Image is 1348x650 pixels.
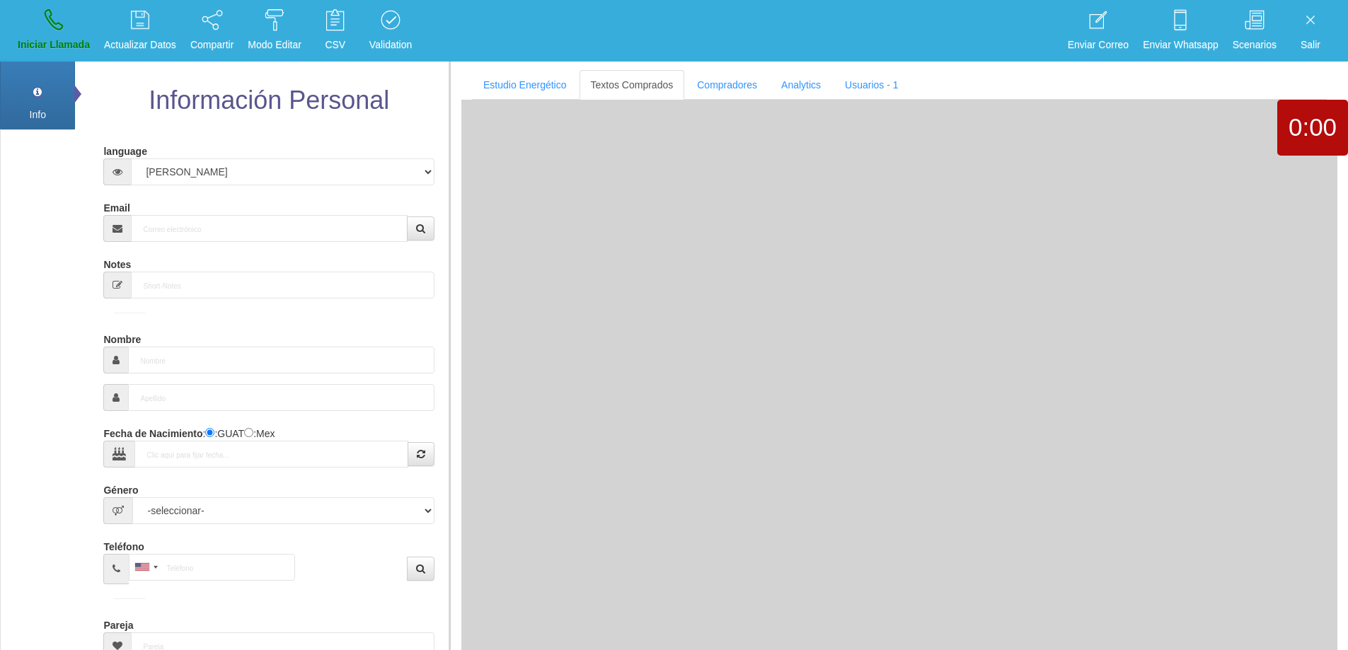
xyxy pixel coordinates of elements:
p: Enviar Whatsapp [1143,37,1219,53]
div: : :GUAT :Mex [103,422,434,468]
input: Nombre [128,347,434,373]
p: Actualizar Datos [104,37,176,53]
p: Iniciar Llamada [18,37,90,53]
a: Estudio Energético [472,70,578,100]
input: :Yuca-Mex [244,428,253,437]
p: Enviar Correo [1068,37,1129,53]
label: Notes [103,253,131,272]
a: Textos Comprados [580,70,685,100]
a: Actualizar Datos [99,4,181,57]
label: Teléfono [103,535,144,554]
a: CSV [311,4,360,57]
h2: Información Personal [100,86,437,115]
label: language [103,139,146,158]
a: Analytics [770,70,832,100]
a: Iniciar Llamada [13,4,95,57]
a: Scenarios [1228,4,1281,57]
input: Apellido [128,384,434,411]
div: United States: +1 [129,555,162,580]
h1: 0:00 [1277,114,1348,141]
p: Compartir [190,37,234,53]
label: Pareja [103,613,133,632]
input: Correo electrónico [131,215,407,242]
label: Género [103,478,138,497]
a: Enviar Correo [1063,4,1134,57]
p: Scenarios [1233,37,1277,53]
label: Fecha de Nacimiento [103,422,202,441]
a: Modo Editar [243,4,306,57]
a: Enviar Whatsapp [1138,4,1223,57]
a: Usuarios - 1 [834,70,909,100]
a: Compradores [686,70,768,100]
label: Email [103,196,129,215]
p: Modo Editar [248,37,301,53]
a: Compartir [185,4,238,57]
label: Nombre [103,327,141,347]
p: Salir [1291,37,1330,53]
input: :Quechi GUAT [205,428,214,437]
input: Teléfono [129,554,295,581]
a: Validation [364,4,417,57]
a: Salir [1286,4,1335,57]
p: CSV [316,37,355,53]
input: Short-Notes [131,272,434,298]
p: Validation [369,37,412,53]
